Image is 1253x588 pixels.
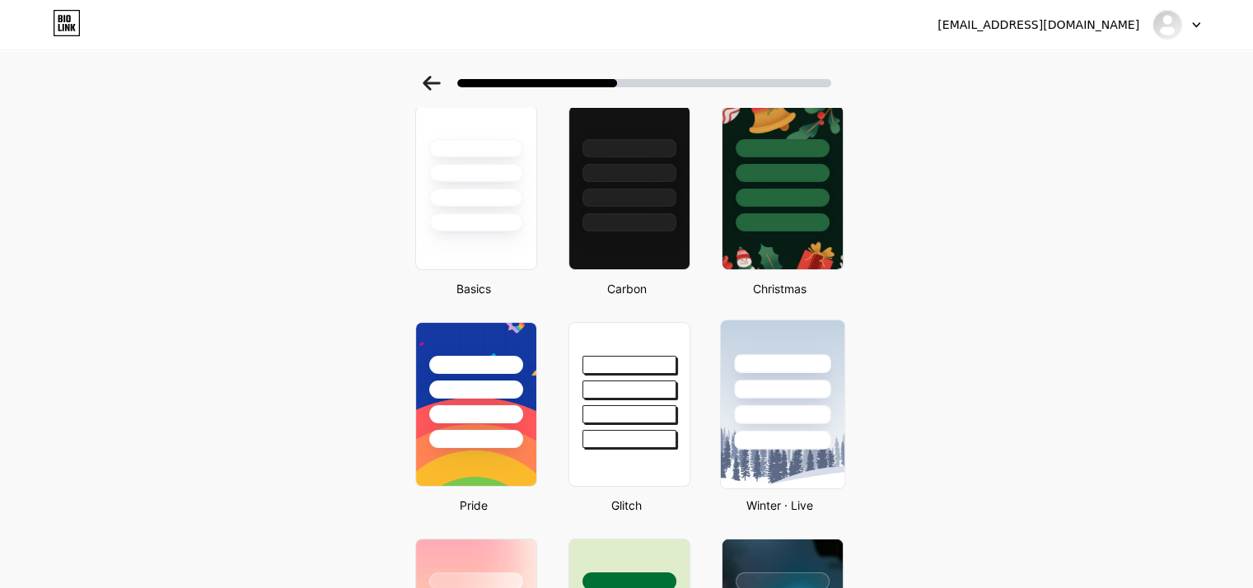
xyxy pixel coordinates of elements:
div: [EMAIL_ADDRESS][DOMAIN_NAME] [937,16,1139,34]
div: Glitch [563,497,690,514]
div: Winter · Live [717,497,844,514]
div: Basics [410,280,537,297]
div: Pride [410,497,537,514]
img: snowy.png [720,320,844,488]
div: Christmas [717,280,844,297]
div: Carbon [563,280,690,297]
img: epnovate [1152,9,1183,40]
